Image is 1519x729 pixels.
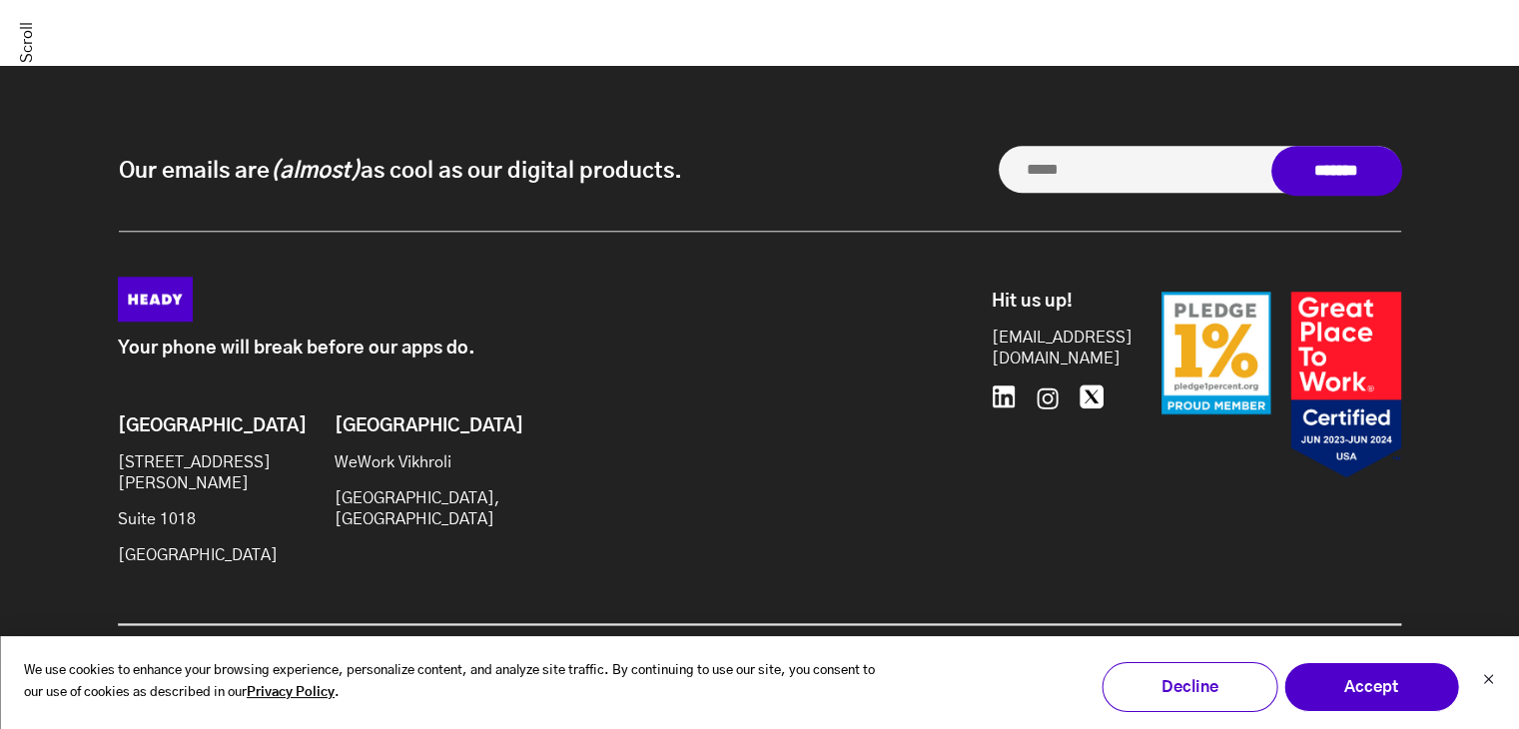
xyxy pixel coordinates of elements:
button: Dismiss cookie banner [1482,671,1494,692]
p: We use cookies to enhance your browsing experience, personalize content, and analyze site traffic... [24,660,888,706]
h6: [GEOGRAPHIC_DATA] [335,416,496,438]
h6: [GEOGRAPHIC_DATA] [118,416,280,438]
p: Our emails are as cool as our digital products. [119,156,682,186]
p: [STREET_ADDRESS][PERSON_NAME] [118,452,280,494]
p: WeWork Vikhroli [335,452,496,473]
button: Accept [1283,662,1459,712]
img: Badges-24 [1161,292,1401,478]
img: Heady_Logo_Web-01 (1) [118,277,193,322]
button: Decline [1102,662,1277,712]
p: [GEOGRAPHIC_DATA] [118,545,280,566]
a: Privacy Policy [247,682,335,705]
a: [EMAIL_ADDRESS][DOMAIN_NAME] [992,328,1112,369]
h6: Hit us up! [992,292,1112,314]
p: [GEOGRAPHIC_DATA], [GEOGRAPHIC_DATA] [335,488,496,530]
p: Your phone will break before our apps do. [118,339,902,360]
p: Suite 1018 [118,509,280,530]
i: (almost) [270,160,361,182]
